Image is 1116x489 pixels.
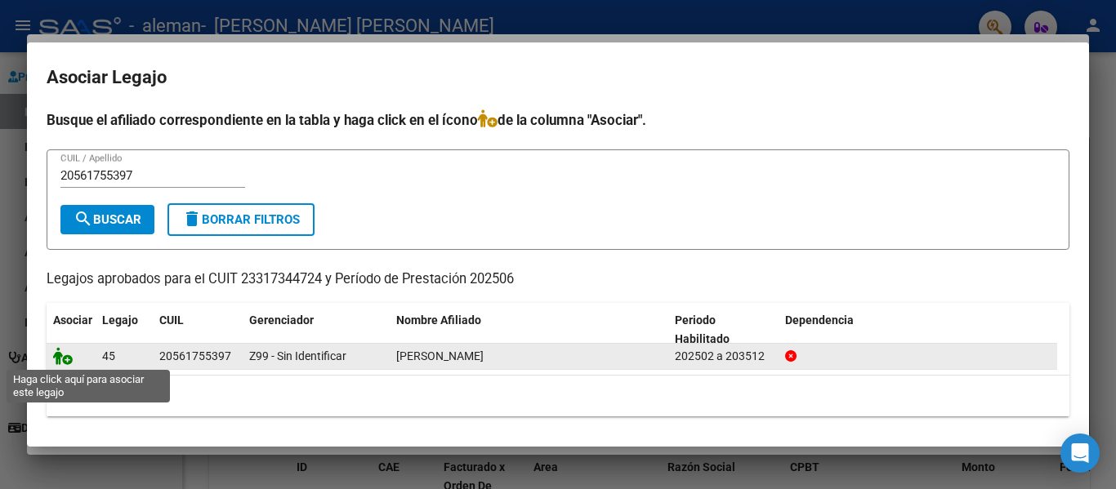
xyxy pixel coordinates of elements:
span: SCANDAR LUCIO [396,349,484,362]
span: Asociar [53,313,92,327]
span: Gerenciador [249,313,314,327]
datatable-header-cell: Periodo Habilitado [668,303,779,357]
span: CUIL [159,313,184,327]
datatable-header-cell: Dependencia [779,303,1057,357]
datatable-header-cell: Legajo [96,303,153,357]
button: Buscar [60,205,154,234]
div: 20561755397 [159,347,231,366]
div: Open Intercom Messenger [1060,433,1100,473]
datatable-header-cell: Nombre Afiliado [390,303,668,357]
span: Dependencia [785,313,854,327]
div: 202502 a 203512 [675,347,772,366]
span: Nombre Afiliado [396,313,481,327]
datatable-header-cell: CUIL [153,303,243,357]
span: 45 [102,349,115,362]
h4: Busque el afiliado correspondiente en la tabla y haga click en el ícono de la columna "Asociar". [47,109,1069,131]
button: Borrar Filtros [167,203,315,236]
mat-icon: delete [182,209,202,229]
span: Buscar [74,212,141,227]
mat-icon: search [74,209,93,229]
datatable-header-cell: Gerenciador [243,303,390,357]
h2: Asociar Legajo [47,62,1069,93]
datatable-header-cell: Asociar [47,303,96,357]
span: Z99 - Sin Identificar [249,349,346,362]
span: Legajo [102,313,138,327]
span: Borrar Filtros [182,212,300,227]
p: Legajos aprobados para el CUIT 23317344724 y Período de Prestación 202506 [47,269,1069,290]
span: Periodo Habilitado [675,313,730,345]
div: 1 registros [47,376,1069,416]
